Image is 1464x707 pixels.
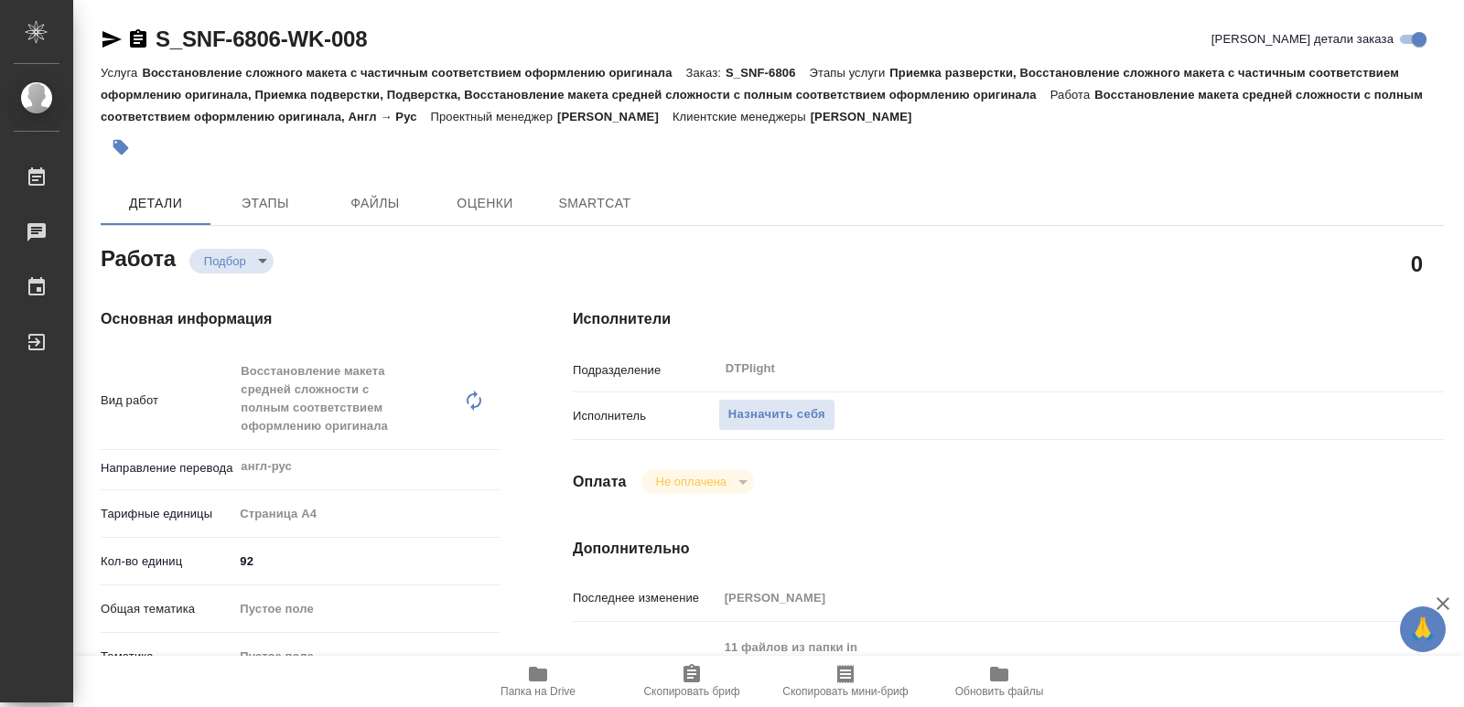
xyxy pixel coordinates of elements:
p: Исполнитель [573,407,718,425]
div: Пустое поле [240,648,478,666]
p: Этапы услуги [810,66,890,80]
h4: Основная информация [101,308,500,330]
p: Работа [1050,88,1095,102]
div: Подбор [189,249,274,273]
p: S_SNF-6806 [726,66,810,80]
p: Услуга [101,66,142,80]
div: Подбор [641,469,754,494]
input: ✎ Введи что-нибудь [233,548,500,574]
span: Скопировать мини-бриф [782,685,908,698]
p: Восстановление сложного макета с частичным соответствием оформлению оригинала [142,66,685,80]
p: Вид работ [101,391,233,410]
p: Проектный менеджер [431,110,557,123]
button: Скопировать мини-бриф [769,656,922,707]
div: Пустое поле [233,641,500,672]
input: Пустое поле [718,584,1372,611]
h4: Дополнительно [573,538,1444,560]
span: Детали [112,192,199,215]
span: Оценки [441,192,529,215]
button: Скопировать ссылку для ЯМессенджера [101,28,123,50]
p: Общая тематика [101,600,233,618]
p: Тематика [101,648,233,666]
h4: Оплата [573,471,627,493]
button: 🙏 [1400,606,1446,652]
div: Пустое поле [233,594,500,625]
p: Подразделение [573,361,718,380]
span: Обновить файлы [955,685,1044,698]
p: [PERSON_NAME] [557,110,673,123]
h4: Исполнители [573,308,1444,330]
p: Направление перевода [101,459,233,477]
p: Тарифные единицы [101,505,233,523]
button: Скопировать ссылку [127,28,149,50]
h2: Работа [101,241,176,273]
button: Папка на Drive [461,656,615,707]
p: Последнее изменение [573,589,718,607]
div: Пустое поле [240,600,478,618]
div: Страница А4 [233,498,500,530]
button: Подбор [199,253,252,269]
button: Добавить тэг [101,127,141,167]
p: Кол-во единиц [101,552,233,571]
a: S_SNF-6806-WK-008 [156,27,367,51]
button: Назначить себя [718,399,835,431]
span: Назначить себя [728,404,825,425]
p: [PERSON_NAME] [811,110,926,123]
button: Не оплачена [651,474,732,489]
span: Скопировать бриф [643,685,739,698]
p: Клиентские менеджеры [673,110,811,123]
button: Обновить файлы [922,656,1076,707]
span: Файлы [331,192,419,215]
span: [PERSON_NAME] детали заказа [1211,30,1394,48]
span: SmartCat [551,192,639,215]
span: 🙏 [1407,610,1438,648]
p: Заказ: [686,66,726,80]
button: Скопировать бриф [615,656,769,707]
span: Этапы [221,192,309,215]
span: Папка на Drive [501,685,576,698]
h2: 0 [1411,248,1423,279]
